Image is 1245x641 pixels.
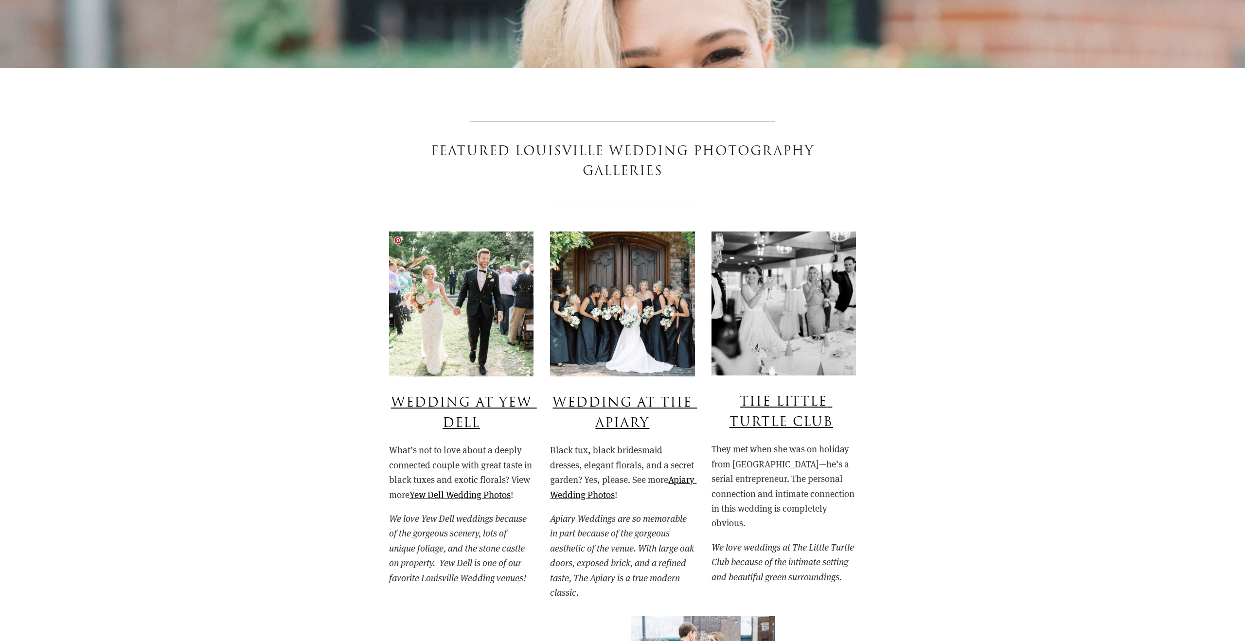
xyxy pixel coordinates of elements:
[550,443,694,502] p: Black tux, black bridesmaid dresses, elegant florals, and a secret garden? Yes, please. See more !
[711,231,856,375] img: Chad &amp; Christine
[550,473,696,500] a: Apiary Wedding Photos
[389,231,534,376] img: Yew Dell Wedding Photo of Couple During Ceremony
[409,488,511,500] a: Yew Dell Wedding Photos
[552,393,697,432] a: Wedding At The Apiary
[729,392,833,431] a: The Little Turtle Club
[389,142,856,182] h3: Featured Louisville Wedding Photography Galleries
[394,236,402,244] a: Pin it!
[389,512,529,584] em: We love Yew Dell weddings because of the gorgeous scenery, lots of unique foliage, and the stone ...
[550,231,694,376] img: Benny & Sarah Wedding at The Apiary (Hi Res For Print)-495_2.jpg
[389,443,534,502] p: What’s not to love about a deeply connected couple with great taste in black tuxes and exotic flo...
[550,512,696,598] em: Apiary Weddings are so memorable in part because of the gorgeous aesthetic of the venue. With lar...
[711,442,856,530] p: They met when she was on holiday from [GEOGRAPHIC_DATA]—he’s a serial entrepreneur. The personal ...
[711,541,856,583] em: We love weddings at The Little Turtle Club because of the intimate setting and beautiful green su...
[391,393,537,432] a: Wedding at Yew Dell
